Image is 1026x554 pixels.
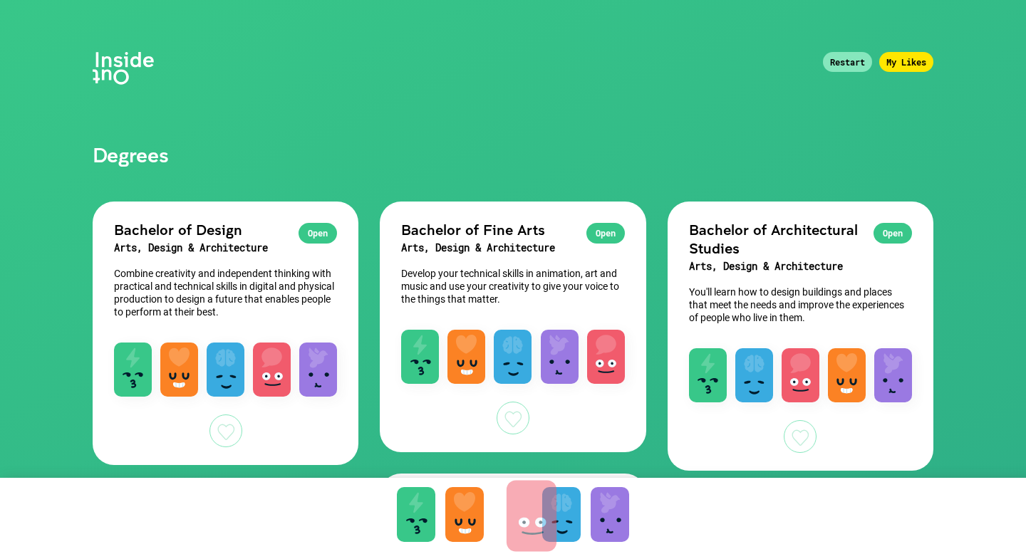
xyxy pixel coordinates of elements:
div: My Likes [879,52,933,72]
p: Develop your technical skills in animation, art and music and use your creativity to give your vo... [401,267,624,305]
h2: Bachelor of Design [114,220,337,239]
a: My Likes [879,55,955,68]
div: Open [874,223,912,244]
h3: Arts, Design & Architecture [401,239,624,257]
div: Open [586,223,625,244]
h2: Bachelor of Architectural Studies [689,220,912,257]
a: OpenBachelor of Architectural StudiesArts, Design & ArchitectureYou'll learn how to design buildi... [668,202,933,471]
h3: Arts, Design & Architecture [114,239,337,257]
div: Open [299,223,337,244]
div: Restart [823,52,872,72]
h3: Arts, Design & Architecture [689,257,912,276]
a: OpenBachelor of DesignArts, Design & ArchitectureCombine creativity and independent thinking with... [93,202,358,466]
p: Combine creativity and independent thinking with practical and technical skills in digital and ph... [114,267,337,318]
h2: Bachelor of Fine Arts [401,220,624,239]
a: OpenBachelor of Fine ArtsArts, Design & ArchitectureDevelop your technical skills in animation, a... [380,202,646,453]
p: You'll learn how to design buildings and places that meet the needs and improve the experiences o... [689,286,912,324]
